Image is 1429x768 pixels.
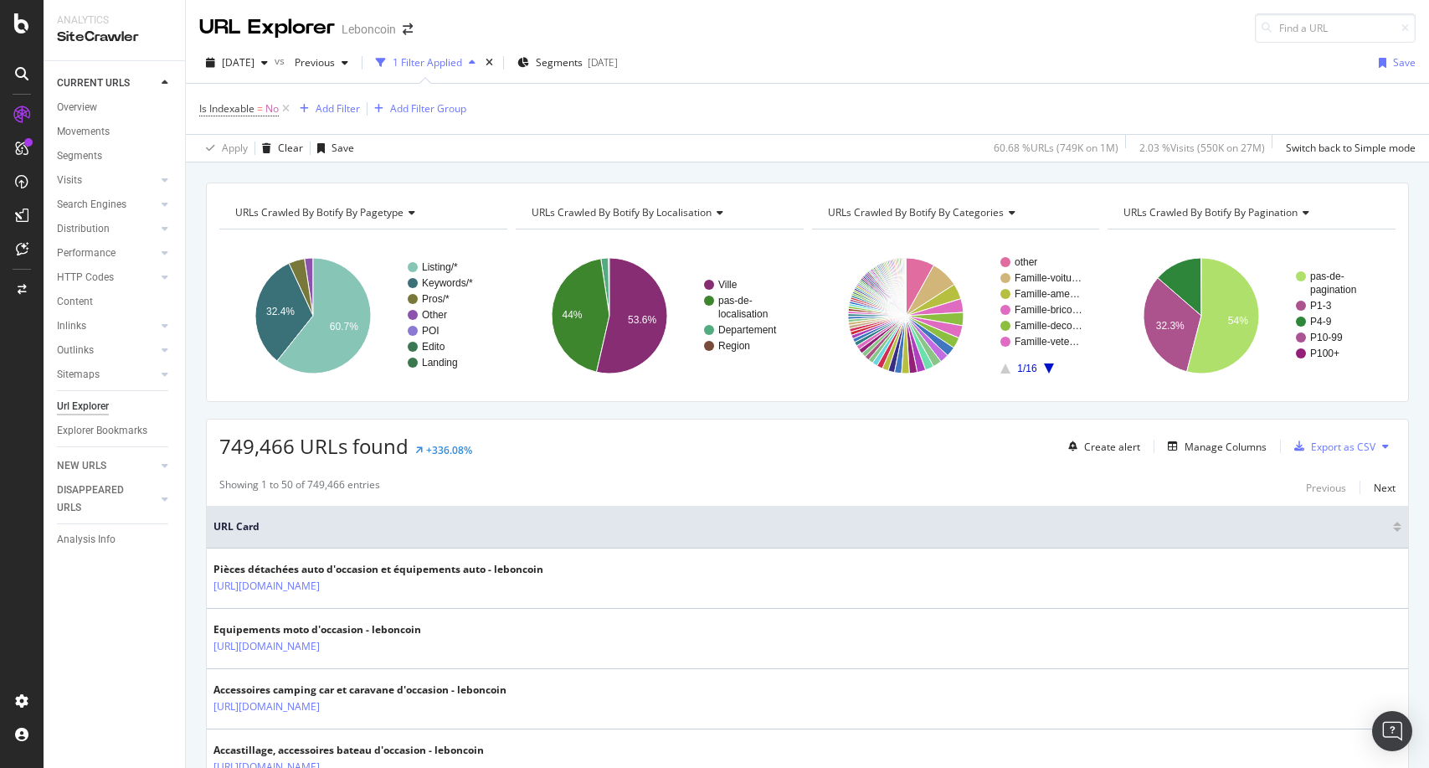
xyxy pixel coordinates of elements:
[718,308,768,320] text: localisation
[825,199,1085,226] h4: URLs Crawled By Botify By categories
[278,141,303,155] div: Clear
[330,321,358,332] text: 60.7%
[828,205,1004,219] span: URLs Crawled By Botify By categories
[57,366,157,384] a: Sitemaps
[57,147,102,165] div: Segments
[516,243,800,389] svg: A chart.
[213,698,320,715] a: [URL][DOMAIN_NAME]
[1372,711,1412,751] div: Open Intercom Messenger
[1015,272,1082,284] text: Famille-voitu…
[422,341,445,353] text: Edito
[57,75,130,92] div: CURRENT URLS
[369,49,482,76] button: 1 Filter Applied
[232,199,492,226] h4: URLs Crawled By Botify By pagetype
[57,293,173,311] a: Content
[57,398,109,415] div: Url Explorer
[1015,256,1037,268] text: other
[1310,271,1344,282] text: pas-de-
[368,99,466,119] button: Add Filter Group
[1374,477,1396,497] button: Next
[1306,477,1346,497] button: Previous
[57,422,173,440] a: Explorer Bookmarks
[213,622,421,637] div: Equipements moto d'occasion - leboncoin
[482,54,496,71] div: times
[235,205,404,219] span: URLs Crawled By Botify By pagetype
[1372,49,1416,76] button: Save
[311,135,354,162] button: Save
[536,55,583,70] span: Segments
[1017,363,1037,374] text: 1/16
[1185,440,1267,454] div: Manage Columns
[1255,13,1416,43] input: Find a URL
[255,135,303,162] button: Clear
[1108,243,1392,389] svg: A chart.
[426,443,472,457] div: +336.08%
[403,23,413,35] div: arrow-right-arrow-left
[1015,336,1079,348] text: Famille-vete…
[1374,481,1396,495] div: Next
[1393,55,1416,70] div: Save
[57,422,147,440] div: Explorer Bookmarks
[57,75,157,92] a: CURRENT URLS
[57,342,157,359] a: Outlinks
[1306,481,1346,495] div: Previous
[57,220,110,238] div: Distribution
[213,638,320,655] a: [URL][DOMAIN_NAME]
[293,99,360,119] button: Add Filter
[1139,141,1265,155] div: 2.03 % Visits ( 550K on 27M )
[199,101,254,116] span: Is Indexable
[390,101,466,116] div: Add Filter Group
[1310,284,1356,296] text: pagination
[199,49,275,76] button: [DATE]
[213,519,1389,534] span: URL Card
[266,306,295,317] text: 32.4%
[57,196,157,214] a: Search Engines
[1310,316,1332,327] text: P4-9
[994,141,1118,155] div: 60.68 % URLs ( 749K on 1M )
[1286,141,1416,155] div: Switch back to Simple mode
[57,398,173,415] a: Url Explorer
[1310,348,1339,359] text: P100+
[57,123,110,141] div: Movements
[199,135,248,162] button: Apply
[219,243,504,389] svg: A chart.
[288,55,335,70] span: Previous
[213,562,543,577] div: Pièces détachées auto d'occasion et équipements auto - leboncoin
[422,261,458,273] text: Listing/*
[57,220,157,238] a: Distribution
[332,141,354,155] div: Save
[57,457,106,475] div: NEW URLS
[422,293,450,305] text: Pros/*
[1015,320,1082,332] text: Famille-deco…
[812,243,1097,389] svg: A chart.
[588,55,618,70] div: [DATE]
[1161,436,1267,456] button: Manage Columns
[1015,304,1082,316] text: Famille-brico…
[57,342,94,359] div: Outlinks
[257,101,263,116] span: =
[316,101,360,116] div: Add Filter
[562,309,582,321] text: 44%
[57,269,157,286] a: HTTP Codes
[393,55,462,70] div: 1 Filter Applied
[57,172,157,189] a: Visits
[57,293,93,311] div: Content
[219,477,380,497] div: Showing 1 to 50 of 749,466 entries
[57,196,126,214] div: Search Engines
[57,482,141,517] div: DISAPPEARED URLS
[1061,433,1140,460] button: Create alert
[213,578,320,595] a: [URL][DOMAIN_NAME]
[422,357,458,369] text: Landing
[213,683,506,698] div: Accessoires camping car et caravane d'occasion - leboncoin
[57,147,173,165] a: Segments
[1084,440,1140,454] div: Create alert
[57,317,157,335] a: Inlinks
[1311,440,1375,454] div: Export as CSV
[511,49,625,76] button: Segments[DATE]
[718,340,750,352] text: Region
[288,49,355,76] button: Previous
